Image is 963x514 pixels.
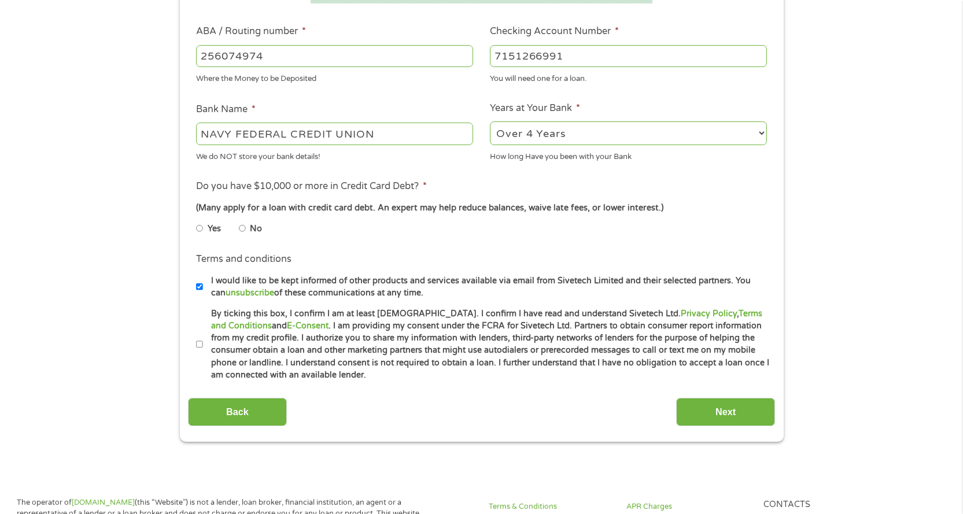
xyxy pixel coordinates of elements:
a: unsubscribe [226,288,274,298]
label: Terms and conditions [196,253,292,265]
input: 345634636 [490,45,767,67]
label: By ticking this box, I confirm I am at least [DEMOGRAPHIC_DATA]. I confirm I have read and unders... [203,308,770,382]
a: APR Charges [626,501,750,512]
label: I would like to be kept informed of other products and services available via email from Sivetech... [203,275,770,299]
label: Do you have $10,000 or more in Credit Card Debt? [196,180,427,193]
a: [DOMAIN_NAME] [72,498,135,507]
label: No [250,223,262,235]
label: ABA / Routing number [196,25,306,38]
a: E-Consent [287,321,329,331]
div: You will need one for a loan. [490,69,767,85]
label: Years at Your Bank [490,102,580,114]
input: Next [676,398,775,426]
a: Terms & Conditions [489,501,613,512]
a: Terms and Conditions [211,309,762,331]
label: Checking Account Number [490,25,619,38]
div: How long Have you been with your Bank [490,147,767,162]
input: 263177916 [196,45,473,67]
h4: Contacts [763,500,887,511]
input: Back [188,398,287,426]
label: Yes [208,223,221,235]
a: Privacy Policy [681,309,737,319]
div: (Many apply for a loan with credit card debt. An expert may help reduce balances, waive late fees... [196,202,766,215]
div: Where the Money to be Deposited [196,69,473,85]
label: Bank Name [196,103,256,116]
div: We do NOT store your bank details! [196,147,473,162]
